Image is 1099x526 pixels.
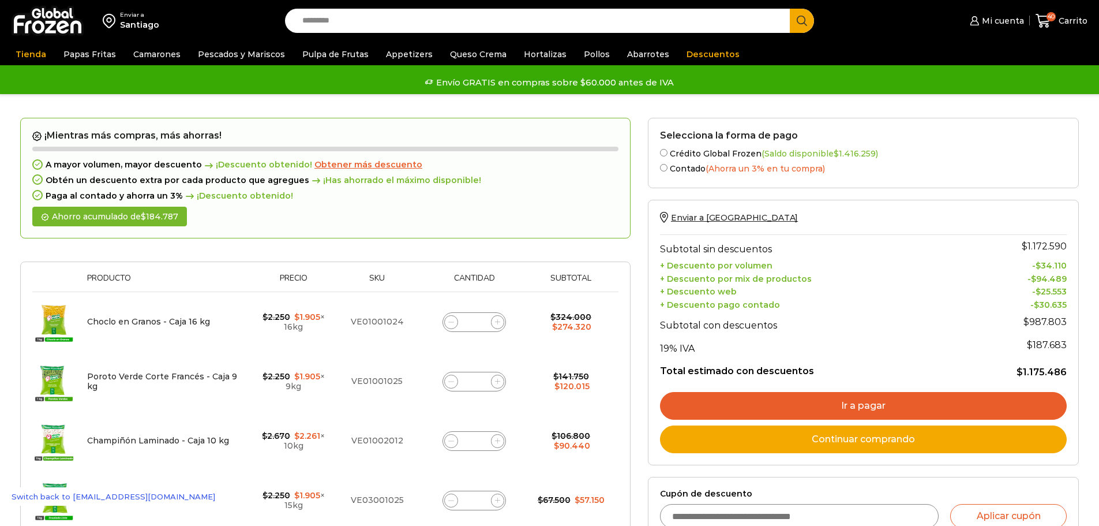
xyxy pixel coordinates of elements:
h2: ¡Mientras más compras, más ahorras! [32,130,618,141]
th: Subtotal sin descuentos [660,234,958,258]
span: $ [294,490,299,501]
bdi: 25.553 [1036,286,1067,297]
bdi: 2.250 [262,312,290,322]
h2: Selecciona la forma de pago [660,130,1067,141]
bdi: 94.489 [1031,274,1067,284]
input: Crédito Global Frozen(Saldo disponible$1.416.259) [660,149,667,156]
bdi: 987.803 [1023,316,1067,327]
span: $ [538,495,543,505]
span: $ [552,322,557,332]
div: Santiago [120,19,159,31]
input: Contado(Ahorra un 3% en tu compra) [660,164,667,171]
th: + Descuento por mix de productos [660,271,958,284]
span: $ [1034,300,1039,310]
td: - [958,258,1067,271]
bdi: 120.015 [554,381,590,391]
label: Crédito Global Frozen [660,147,1067,159]
bdi: 106.800 [552,431,590,441]
img: address-field-icon.svg [103,11,120,31]
a: Enviar a [GEOGRAPHIC_DATA] [660,212,798,223]
div: Enviar a [120,11,159,19]
label: Cupón de descuento [660,489,1067,499]
a: Mi cuenta [967,9,1023,32]
th: Total estimado con descuentos [660,357,958,379]
span: (Ahorra un 3% en tu compra) [706,163,825,174]
a: Camarones [127,43,186,65]
span: $ [554,381,560,391]
bdi: 90.440 [554,441,590,451]
a: Appetizers [380,43,438,65]
span: (Saldo disponible ) [762,148,878,159]
bdi: 1.416.259 [834,148,876,159]
label: Contado [660,162,1067,174]
bdi: 30.635 [1034,300,1067,310]
td: - [958,297,1067,311]
span: Carrito [1056,15,1087,27]
span: $ [294,431,299,441]
span: Enviar a [GEOGRAPHIC_DATA] [671,212,798,223]
bdi: 324.000 [550,312,591,322]
bdi: 67.500 [538,495,571,505]
bdi: 57.150 [575,495,605,505]
div: Ahorro acumulado de [32,207,187,227]
span: $ [141,211,146,222]
span: $ [262,312,268,322]
span: 187.683 [1027,340,1067,350]
th: Subtotal [529,274,613,292]
span: $ [294,312,299,322]
span: ¡Has ahorrado el máximo disponible! [309,176,481,185]
span: Obtener más descuento [314,159,422,170]
span: Mi cuenta [979,15,1024,27]
th: + Descuento por volumen [660,258,958,271]
span: $ [262,371,268,382]
th: Cantidad [419,274,529,292]
a: Tienda [10,43,52,65]
input: Product quantity [466,433,482,449]
span: $ [1023,316,1029,327]
bdi: 141.750 [553,371,589,382]
span: $ [834,148,839,159]
div: Obtén un descuento extra por cada producto que agregues [32,176,618,185]
bdi: 1.905 [294,490,320,501]
input: Product quantity [466,314,482,330]
th: Precio [253,274,335,292]
button: Search button [790,9,814,33]
td: VE01002012 [335,411,419,471]
a: Pollos [578,43,616,65]
a: 40 Carrito [1036,8,1087,35]
span: $ [1022,241,1027,252]
span: $ [553,371,558,382]
a: Queso Crema [444,43,512,65]
td: - [958,284,1067,297]
a: Descuentos [681,43,745,65]
a: Pulpa de Frutas [297,43,374,65]
bdi: 184.787 [141,211,178,222]
span: $ [1027,340,1033,350]
bdi: 1.172.590 [1022,241,1067,252]
div: Paga al contado y ahorra un 3% [32,191,618,201]
span: $ [262,431,267,441]
td: - [958,271,1067,284]
span: ¡Descuento obtenido! [202,160,312,170]
span: $ [262,490,268,501]
span: ¡Descuento obtenido! [183,191,293,201]
span: 40 [1047,12,1056,21]
span: $ [1036,286,1041,297]
span: $ [554,441,559,451]
a: Papas Fritas [58,43,122,65]
span: $ [575,495,580,505]
th: Sku [335,274,419,292]
bdi: 2.250 [262,371,290,382]
th: 19% IVA [660,334,958,357]
td: × 10kg [253,411,335,471]
th: + Descuento web [660,284,958,297]
span: $ [550,312,556,322]
a: Pescados y Mariscos [192,43,291,65]
th: Producto [81,274,253,292]
td: × 16kg [253,292,335,352]
a: Switch back to [EMAIL_ADDRESS][DOMAIN_NAME] [6,487,221,506]
input: Product quantity [466,493,482,509]
a: Ir a pagar [660,392,1067,420]
td: VE01001024 [335,292,419,352]
span: $ [1017,367,1023,378]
